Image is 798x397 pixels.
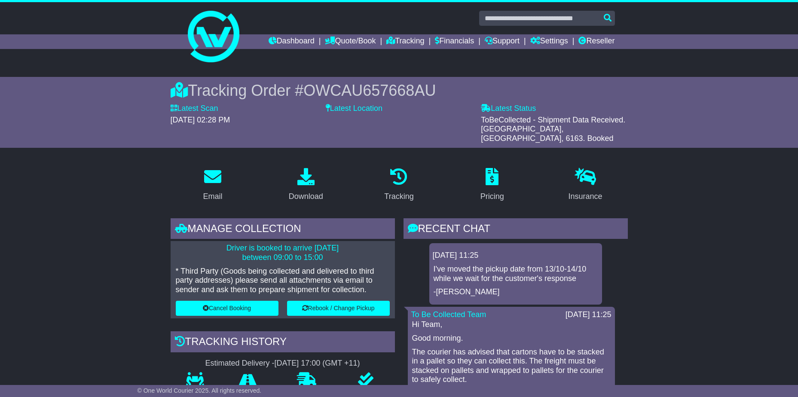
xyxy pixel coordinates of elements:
a: Dashboard [269,34,315,49]
div: RECENT CHAT [404,218,628,241]
div: Email [203,191,222,202]
a: Financials [435,34,474,49]
p: Good morning. [412,334,611,343]
label: Latest Scan [171,104,218,113]
p: Driver is booked to arrive [DATE] between 09:00 to 15:00 [176,244,390,262]
div: [DATE] 11:25 [566,310,611,320]
a: Quote/Book [325,34,376,49]
div: Insurance [569,191,602,202]
div: Estimated Delivery - [171,359,395,368]
a: Settings [530,34,568,49]
label: Latest Status [481,104,536,113]
a: Support [485,34,520,49]
div: [DATE] 17:00 (GMT +11) [275,359,360,368]
div: Download [289,191,323,202]
div: Tracking Order # [171,81,628,100]
p: * Third Party (Goods being collected and delivered to third party addresses) please send all atta... [176,267,390,295]
p: Hi Team, [412,320,611,330]
p: The courier has advised that cartons have to be stacked in a pallet so they can collect this. The... [412,348,611,385]
span: ToBeCollected - Shipment Data Received. [GEOGRAPHIC_DATA], [GEOGRAPHIC_DATA], 6163. Booked [481,116,625,143]
p: I've moved the pickup date from 13/10-14/10 while we wait for the customer's response [434,265,598,283]
a: Pricing [475,165,510,205]
button: Rebook / Change Pickup [287,301,390,316]
div: Tracking [384,191,413,202]
a: Tracking [386,34,424,49]
div: Tracking history [171,331,395,354]
a: Download [283,165,329,205]
div: [DATE] 11:25 [433,251,599,260]
span: OWCAU657668AU [303,82,436,99]
a: Email [197,165,228,205]
a: Insurance [563,165,608,205]
button: Cancel Booking [176,301,278,316]
p: -[PERSON_NAME] [434,287,598,297]
div: Pricing [480,191,504,202]
span: © One World Courier 2025. All rights reserved. [138,387,262,394]
span: [DATE] 02:28 PM [171,116,230,124]
div: Manage collection [171,218,395,241]
label: Latest Location [326,104,382,113]
a: To Be Collected Team [411,310,486,319]
a: Reseller [578,34,615,49]
a: Tracking [379,165,419,205]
